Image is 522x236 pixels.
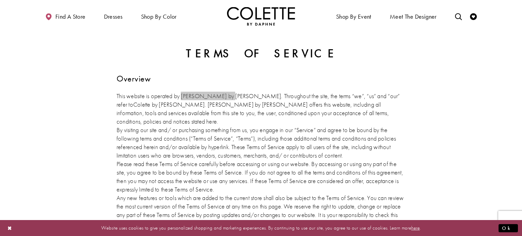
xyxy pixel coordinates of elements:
[453,7,464,25] a: Toggle search
[104,13,123,20] span: Dresses
[117,74,405,83] h3: Overview
[117,126,405,160] p: By visiting our site and/ or purchasing something from us, you engage in our “Service” and agree ...
[43,7,87,25] a: Find a store
[227,7,295,25] a: Visit Home Page
[336,13,371,20] span: Shop By Event
[49,223,473,233] p: Website uses cookies to give you personalized shopping and marketing experiences. By continuing t...
[102,7,124,25] span: Dresses
[334,7,373,25] span: Shop By Event
[117,160,405,194] p: Please read these Terms of Service carefully before accessing or using our website. By accessing ...
[139,7,178,25] span: Shop by color
[55,13,86,20] span: Find a store
[411,224,420,231] a: here
[4,222,16,234] button: Close Dialog
[499,224,518,232] button: Submit Dialog
[117,194,405,236] p: Any new features or tools which are added to the current store shall also be subject to the Terms...
[141,13,177,20] span: Shop by color
[117,92,405,126] p: This website is operated by [PERSON_NAME] by [PERSON_NAME]. Throughout the site, the terms “we”, ...
[227,7,295,25] img: Colette by Daphne
[117,47,405,60] h2: Terms of Service
[390,13,437,20] span: Meet the designer
[468,7,478,25] a: Check Wishlist
[388,7,438,25] a: Meet the designer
